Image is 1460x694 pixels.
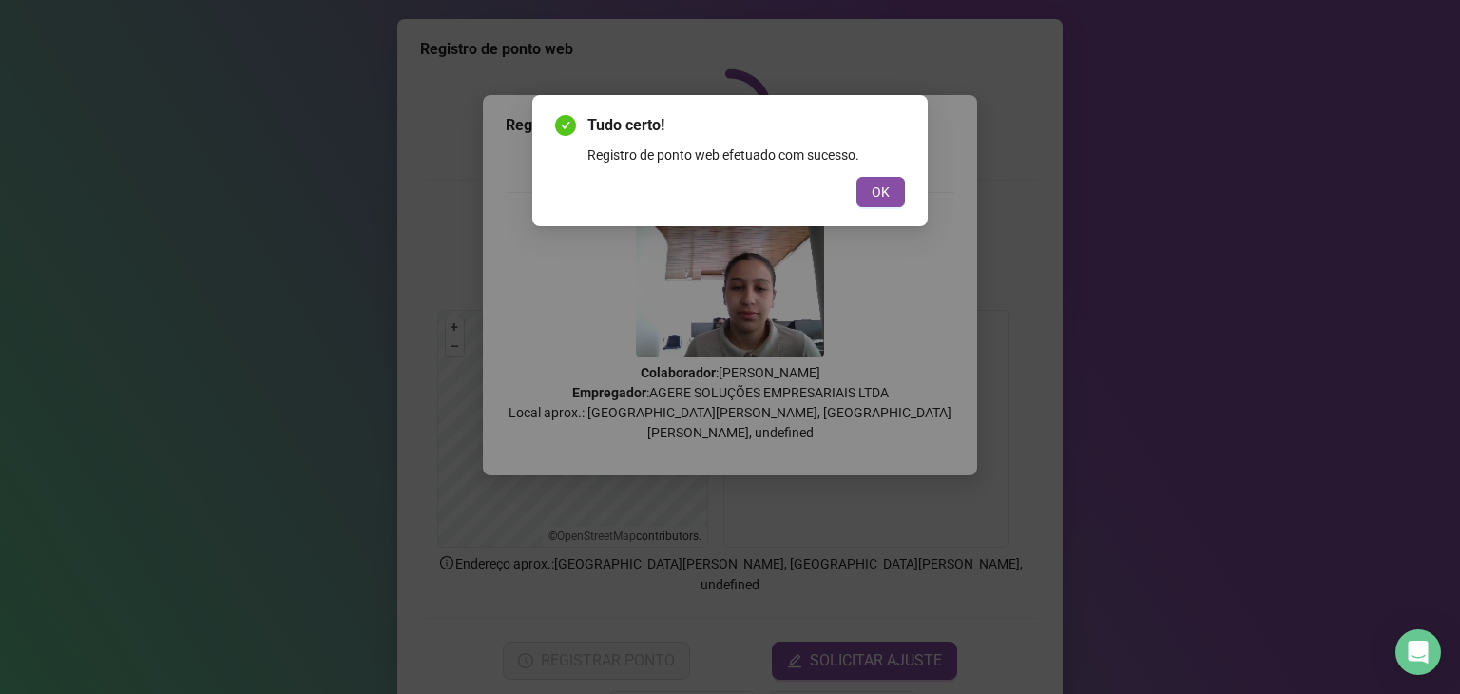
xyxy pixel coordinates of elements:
[1395,629,1441,675] div: Open Intercom Messenger
[587,114,905,137] span: Tudo certo!
[587,145,905,165] div: Registro de ponto web efetuado com sucesso.
[856,177,905,207] button: OK
[555,115,576,136] span: check-circle
[872,182,890,202] span: OK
